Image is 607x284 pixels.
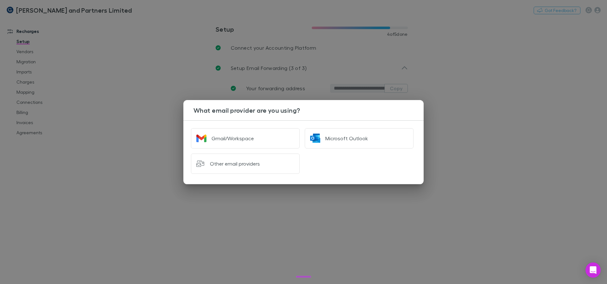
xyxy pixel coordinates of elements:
div: Open Intercom Messenger [586,262,601,278]
div: Other email providers [210,161,260,167]
button: Other email providers [191,154,300,174]
img: Microsoft Outlook's Logo [310,133,320,143]
button: Gmail/Workspace [191,128,300,148]
button: Microsoft Outlook [305,128,414,148]
div: Microsoft Outlook [325,135,368,142]
h3: What email provider are you using? [193,106,424,114]
img: Gmail/Workspace's Logo [196,133,206,143]
div: Gmail/Workspace [212,135,254,142]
